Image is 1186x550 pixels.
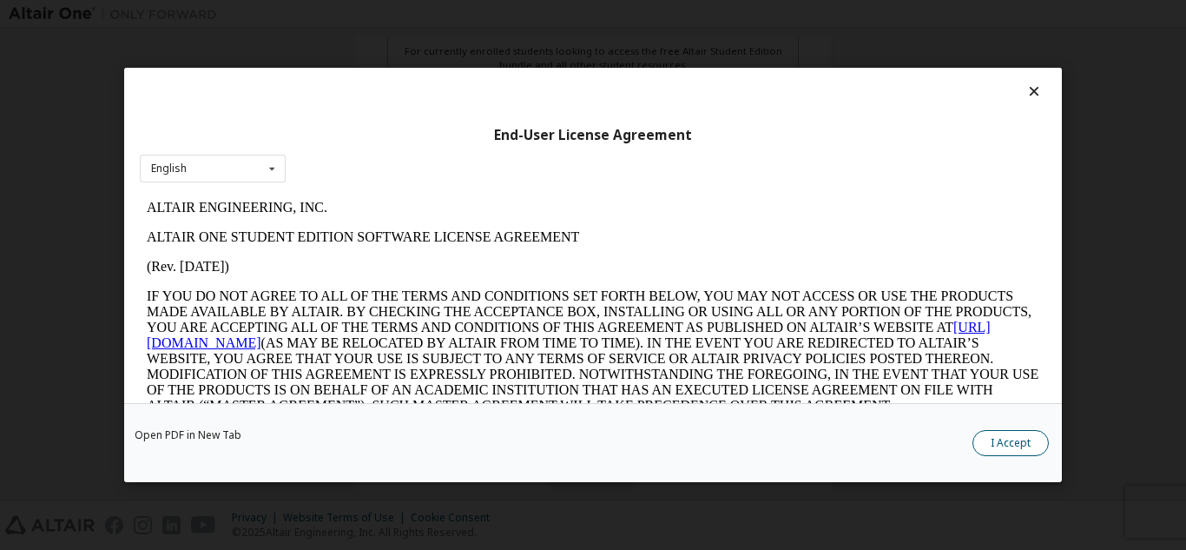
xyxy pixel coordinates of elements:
button: I Accept [972,430,1049,456]
p: ALTAIR ENGINEERING, INC. [7,7,899,23]
div: End-User License Agreement [140,127,1046,144]
p: This Altair One Student Edition Software License Agreement (“Agreement”) is between Altair Engine... [7,235,899,297]
p: IF YOU DO NOT AGREE TO ALL OF THE TERMS AND CONDITIONS SET FORTH BELOW, YOU MAY NOT ACCESS OR USE... [7,96,899,221]
div: English [151,163,187,174]
p: (Rev. [DATE]) [7,66,899,82]
p: ALTAIR ONE STUDENT EDITION SOFTWARE LICENSE AGREEMENT [7,36,899,52]
a: [URL][DOMAIN_NAME] [7,127,851,157]
a: Open PDF in New Tab [135,430,241,441]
